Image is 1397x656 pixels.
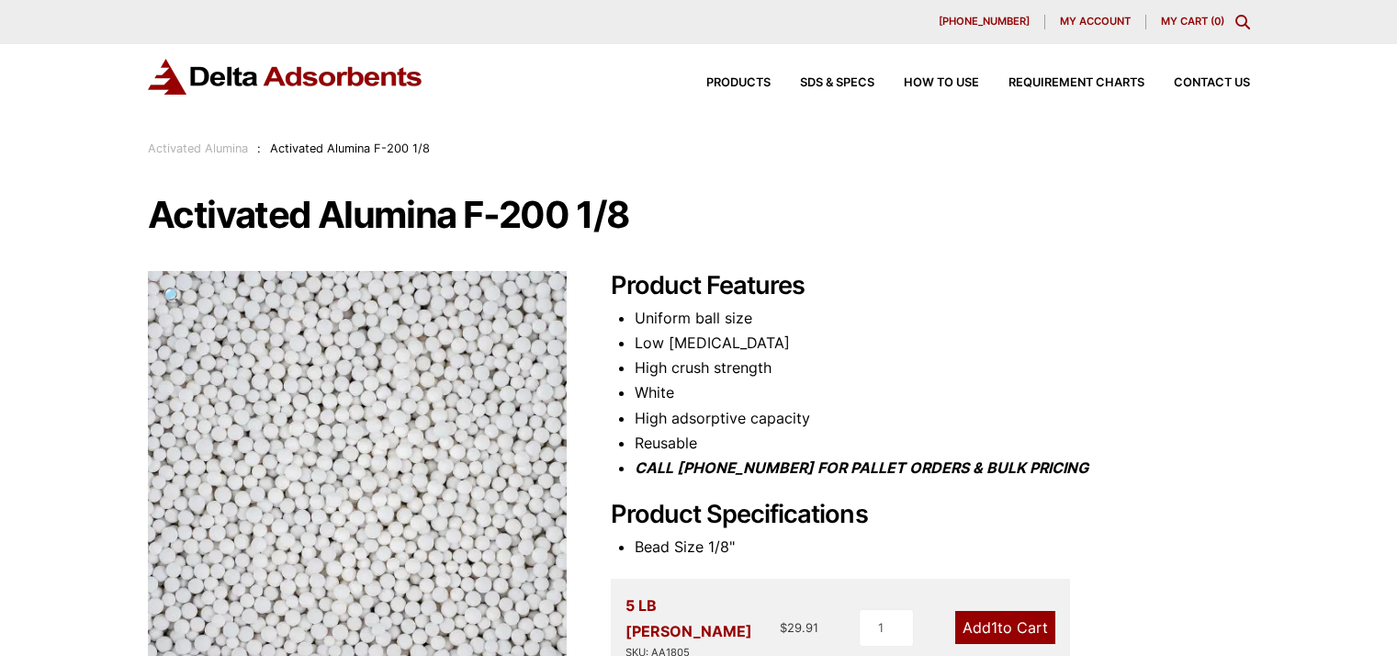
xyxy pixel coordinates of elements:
a: My Cart (0) [1161,15,1224,28]
a: Requirement Charts [979,77,1144,89]
span: Contact Us [1174,77,1250,89]
li: Bead Size 1/8" [635,535,1250,560]
a: Contact Us [1144,77,1250,89]
i: CALL [PHONE_NUMBER] FOR PALLET ORDERS & BULK PRICING [635,458,1088,477]
span: 🔍 [163,286,184,306]
span: Products [706,77,771,89]
a: Activated Alumina F-200 1/8 [148,469,567,488]
h2: Product Specifications [611,500,1250,530]
a: Products [677,77,771,89]
a: View full-screen image gallery [148,271,198,322]
span: $ [780,620,787,635]
span: SDS & SPECS [800,77,874,89]
li: Uniform ball size [635,306,1250,331]
span: : [257,141,261,155]
span: [PHONE_NUMBER] [939,17,1030,27]
span: 1 [991,618,997,637]
a: [PHONE_NUMBER] [924,15,1045,29]
a: Add1to Cart [955,611,1055,644]
li: Low [MEDICAL_DATA] [635,331,1250,356]
bdi: 29.91 [780,620,818,635]
div: Toggle Modal Content [1235,15,1250,29]
span: Activated Alumina F-200 1/8 [270,141,430,155]
li: High crush strength [635,356,1250,380]
img: Delta Adsorbents [148,59,423,95]
li: White [635,380,1250,405]
a: How to Use [874,77,979,89]
span: My account [1060,17,1131,27]
a: SDS & SPECS [771,77,874,89]
span: Requirement Charts [1008,77,1144,89]
a: My account [1045,15,1146,29]
a: Activated Alumina [148,141,248,155]
span: How to Use [904,77,979,89]
h1: Activated Alumina F-200 1/8 [148,196,1250,234]
span: 0 [1214,15,1221,28]
h2: Product Features [611,271,1250,301]
li: High adsorptive capacity [635,406,1250,431]
li: Reusable [635,431,1250,456]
